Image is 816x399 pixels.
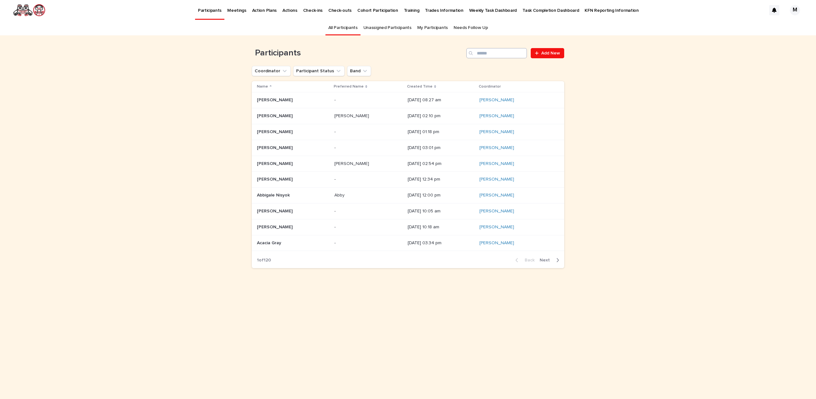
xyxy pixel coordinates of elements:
[479,129,514,135] a: [PERSON_NAME]
[257,83,268,90] p: Name
[466,48,527,58] input: Search
[252,172,564,188] tr: [PERSON_NAME][PERSON_NAME] -- [DATE] 12:34 pm[PERSON_NAME]
[479,113,514,119] a: [PERSON_NAME]
[252,124,564,140] tr: [PERSON_NAME][PERSON_NAME] -- [DATE] 01:18 pm[PERSON_NAME]
[531,48,564,58] a: Add New
[541,51,560,55] span: Add New
[252,188,564,203] tr: Abbigale NisyokAbbigale Nisyok AbbyAbby [DATE] 12:00 pm[PERSON_NAME]
[537,257,564,263] button: Next
[479,145,514,151] a: [PERSON_NAME]
[257,207,294,214] p: [PERSON_NAME]
[334,191,346,198] p: Abby
[334,175,337,182] p: -
[454,20,488,35] a: Needs Follow Up
[408,113,474,119] p: [DATE] 02:10 pm
[257,112,294,119] p: [PERSON_NAME]
[479,177,514,182] a: [PERSON_NAME]
[334,128,337,135] p: -
[408,177,474,182] p: [DATE] 12:34 pm
[252,140,564,156] tr: [PERSON_NAME][PERSON_NAME] -- [DATE] 03:01 pm[PERSON_NAME]
[479,97,514,103] a: [PERSON_NAME]
[257,160,294,167] p: [PERSON_NAME]
[479,83,501,90] p: Coordinator
[257,128,294,135] p: [PERSON_NAME]
[334,239,337,246] p: -
[347,66,371,76] button: Band
[510,257,537,263] button: Back
[257,175,294,182] p: [PERSON_NAME]
[334,96,337,103] p: -
[252,156,564,172] tr: [PERSON_NAME][PERSON_NAME] [PERSON_NAME][PERSON_NAME] [DATE] 02:54 pm[PERSON_NAME]
[408,240,474,246] p: [DATE] 03:34 pm
[328,20,358,35] a: All Participants
[479,224,514,230] a: [PERSON_NAME]
[479,240,514,246] a: [PERSON_NAME]
[252,219,564,235] tr: [PERSON_NAME][PERSON_NAME] -- [DATE] 10:18 am[PERSON_NAME]
[479,193,514,198] a: [PERSON_NAME]
[252,203,564,219] tr: [PERSON_NAME][PERSON_NAME] -- [DATE] 10:05 am[PERSON_NAME]
[252,235,564,251] tr: Acacia GrayAcacia Gray -- [DATE] 03:34 pm[PERSON_NAME]
[790,5,800,15] div: M
[363,20,412,35] a: Unassigned Participants
[257,144,294,151] p: [PERSON_NAME]
[408,129,474,135] p: [DATE] 01:18 pm
[334,112,370,119] p: [PERSON_NAME]
[408,224,474,230] p: [DATE] 10:18 am
[252,48,464,58] h1: Participants
[540,258,554,262] span: Next
[252,253,276,268] p: 1 of 120
[257,239,282,246] p: Acacia Gray
[334,144,337,151] p: -
[334,207,337,214] p: -
[407,83,433,90] p: Created Time
[334,160,370,167] p: [PERSON_NAME]
[252,92,564,108] tr: [PERSON_NAME][PERSON_NAME] -- [DATE] 08:27 am[PERSON_NAME]
[408,145,474,151] p: [DATE] 03:01 pm
[334,223,337,230] p: -
[13,4,46,17] img: rNyI97lYS1uoOg9yXW8k
[417,20,448,35] a: My Participants
[257,96,294,103] p: [PERSON_NAME]
[479,209,514,214] a: [PERSON_NAME]
[479,161,514,167] a: [PERSON_NAME]
[293,66,345,76] button: Participant Status
[334,83,364,90] p: Preferred Name
[257,223,294,230] p: [PERSON_NAME]
[252,66,291,76] button: Coordinator
[408,193,474,198] p: [DATE] 12:00 pm
[252,108,564,124] tr: [PERSON_NAME][PERSON_NAME] [PERSON_NAME][PERSON_NAME] [DATE] 02:10 pm[PERSON_NAME]
[521,258,535,262] span: Back
[257,191,291,198] p: Abbigale Nisyok
[408,161,474,167] p: [DATE] 02:54 pm
[408,209,474,214] p: [DATE] 10:05 am
[408,97,474,103] p: [DATE] 08:27 am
